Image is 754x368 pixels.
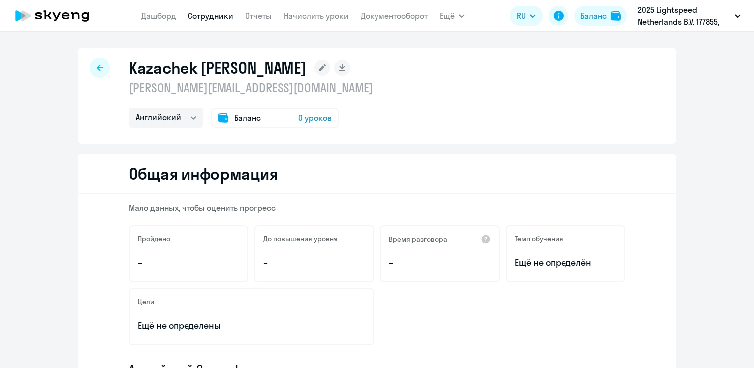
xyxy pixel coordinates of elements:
span: RU [517,10,526,22]
a: Сотрудники [188,11,233,21]
p: Мало данных, чтобы оценить прогресс [129,202,625,213]
h5: Время разговора [389,235,447,244]
p: Ещё не определены [138,319,365,332]
p: – [389,256,491,269]
h2: Общая информация [129,164,278,184]
span: 0 уроков [298,112,332,124]
span: Баланс [234,112,261,124]
img: balance [611,11,621,21]
span: Ещё [440,10,455,22]
button: RU [510,6,543,26]
h5: Цели [138,297,154,306]
h1: Kazachek [PERSON_NAME] [129,58,306,78]
a: Документооборот [361,11,428,21]
p: 2025 Lightspeed Netherlands B.V. 177855, [GEOGRAPHIC_DATA], ООО [638,4,731,28]
h5: Темп обучения [515,234,563,243]
a: Отчеты [245,11,272,21]
p: – [138,256,239,269]
button: Ещё [440,6,465,26]
a: Дашборд [141,11,176,21]
button: Балансbalance [574,6,627,26]
p: [PERSON_NAME][EMAIL_ADDRESS][DOMAIN_NAME] [129,80,373,96]
a: Начислить уроки [284,11,349,21]
h5: До повышения уровня [263,234,338,243]
button: 2025 Lightspeed Netherlands B.V. 177855, [GEOGRAPHIC_DATA], ООО [633,4,746,28]
p: – [263,256,365,269]
h5: Пройдено [138,234,170,243]
span: Ещё не определён [515,256,616,269]
div: Баланс [580,10,607,22]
